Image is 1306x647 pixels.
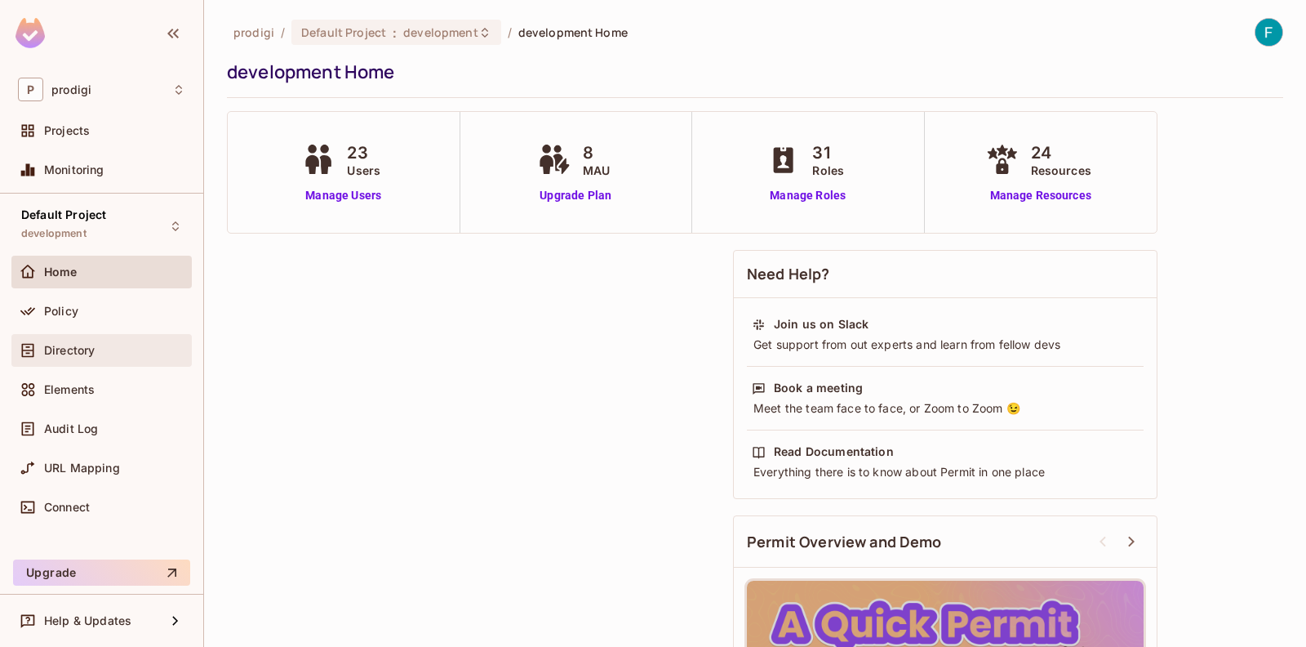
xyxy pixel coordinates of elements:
[774,444,894,460] div: Read Documentation
[774,380,863,396] div: Book a meeting
[583,162,610,179] span: MAU
[18,78,43,101] span: P
[44,163,104,176] span: Monitoring
[298,187,389,204] a: Manage Users
[1031,141,1091,165] span: 24
[21,227,87,240] span: development
[403,25,478,40] span: development
[812,162,844,179] span: Roles
[583,141,610,165] span: 8
[752,400,1139,417] div: Meet the team face to face, or Zoom to Zoom 😉
[233,25,274,40] span: the active workspace
[347,141,380,165] span: 23
[281,25,285,40] li: /
[44,383,95,396] span: Elements
[44,422,98,435] span: Audit Log
[812,141,844,165] span: 31
[518,25,628,40] span: development Home
[44,344,95,357] span: Directory
[1255,19,1282,46] img: Faisal Ramadhan
[392,26,398,39] span: :
[44,462,120,475] span: URL Mapping
[747,264,830,284] span: Need Help?
[44,305,78,318] span: Policy
[1031,162,1091,179] span: Resources
[44,124,90,137] span: Projects
[227,60,1275,84] div: development Home
[752,464,1139,480] div: Everything there is to know about Permit in one place
[747,532,942,552] span: Permit Overview and Demo
[763,187,852,204] a: Manage Roles
[347,162,380,179] span: Users
[44,265,78,279] span: Home
[301,25,386,40] span: Default Project
[51,83,91,96] span: Workspace: prodigi
[44,614,131,627] span: Help & Updates
[21,208,106,221] span: Default Project
[44,501,90,514] span: Connect
[752,337,1139,353] div: Get support from out experts and learn from fellow devs
[16,18,45,48] img: SReyMgAAAABJRU5ErkJggg==
[774,316,868,332] div: Join us on Slack
[534,187,618,204] a: Upgrade Plan
[508,25,512,40] li: /
[13,560,190,586] button: Upgrade
[982,187,1099,204] a: Manage Resources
